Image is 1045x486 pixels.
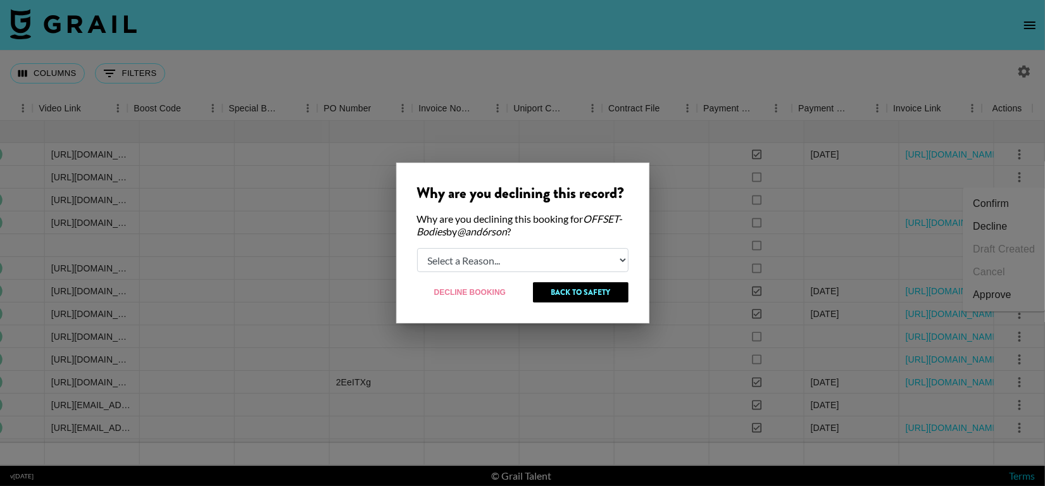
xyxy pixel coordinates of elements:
button: Back to Safety [533,282,628,302]
button: Decline Booking [417,282,523,302]
div: Why are you declining this record? [417,184,629,202]
em: @ and6rson [458,225,508,237]
div: Why are you declining this booking for by ? [417,213,629,238]
em: OFFSET- Bodies [417,213,623,237]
